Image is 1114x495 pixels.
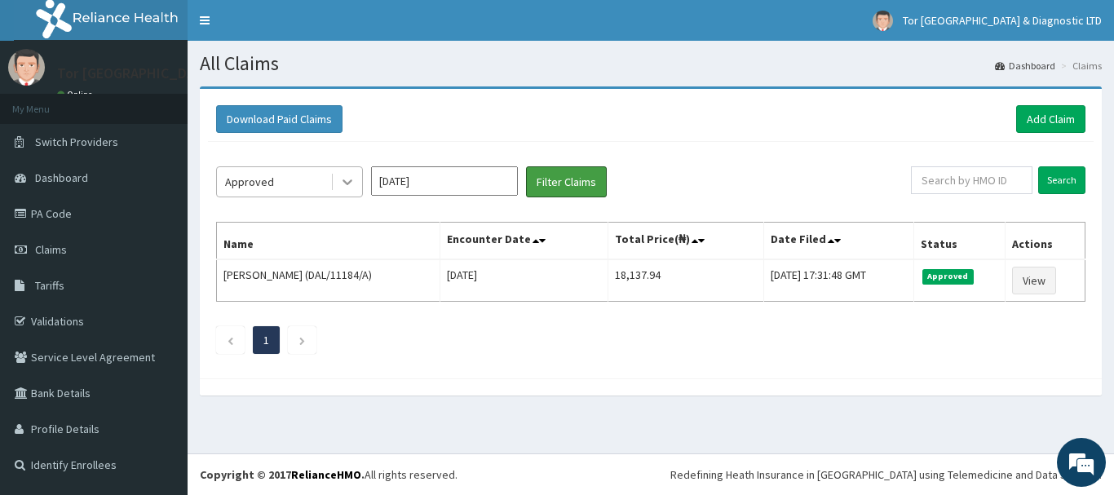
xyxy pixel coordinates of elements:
[85,91,274,113] div: Chat with us now
[1012,267,1056,294] a: View
[57,66,327,81] p: Tor [GEOGRAPHIC_DATA] & Diagnostic LTD
[291,467,361,482] a: RelianceHMO
[263,333,269,347] a: Page 1 is your current page
[200,53,1102,74] h1: All Claims
[267,8,307,47] div: Minimize live chat window
[35,135,118,149] span: Switch Providers
[188,453,1114,495] footer: All rights reserved.
[35,242,67,257] span: Claims
[922,269,974,284] span: Approved
[440,259,608,302] td: [DATE]
[903,13,1102,28] span: Tor [GEOGRAPHIC_DATA] & Diagnostic LTD
[608,223,763,260] th: Total Price(₦)
[371,166,518,196] input: Select Month and Year
[216,105,343,133] button: Download Paid Claims
[670,466,1102,483] div: Redefining Heath Insurance in [GEOGRAPHIC_DATA] using Telemedicine and Data Science!
[526,166,607,197] button: Filter Claims
[1016,105,1085,133] a: Add Claim
[57,89,96,100] a: Online
[30,82,66,122] img: d_794563401_company_1708531726252_794563401
[1006,223,1085,260] th: Actions
[200,467,365,482] strong: Copyright © 2017 .
[1057,59,1102,73] li: Claims
[225,174,274,190] div: Approved
[8,325,311,382] textarea: Type your message and hit 'Enter'
[995,59,1055,73] a: Dashboard
[217,223,440,260] th: Name
[911,166,1032,194] input: Search by HMO ID
[35,170,88,185] span: Dashboard
[298,333,306,347] a: Next page
[873,11,893,31] img: User Image
[8,49,45,86] img: User Image
[35,278,64,293] span: Tariffs
[914,223,1006,260] th: Status
[440,223,608,260] th: Encounter Date
[763,259,913,302] td: [DATE] 17:31:48 GMT
[217,259,440,302] td: [PERSON_NAME] (DAL/11184/A)
[608,259,763,302] td: 18,137.94
[227,333,234,347] a: Previous page
[1038,166,1085,194] input: Search
[95,145,225,310] span: We're online!
[763,223,913,260] th: Date Filed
